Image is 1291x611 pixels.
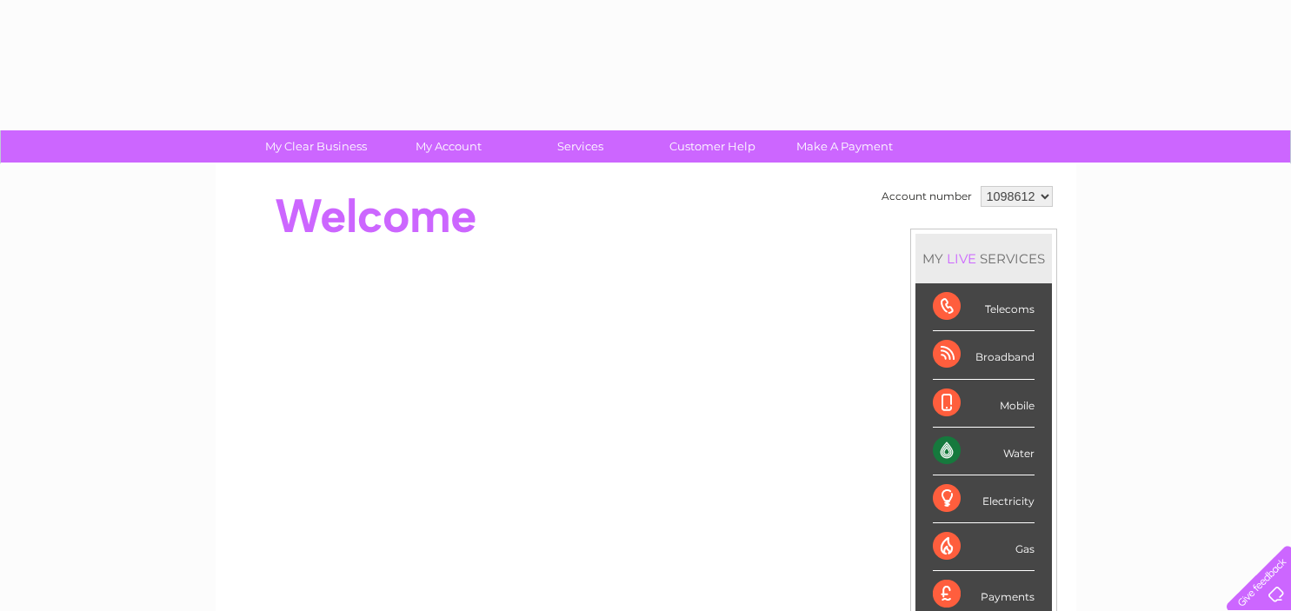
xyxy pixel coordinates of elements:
a: Make A Payment [773,130,916,163]
div: Water [933,428,1035,475]
a: My Account [376,130,520,163]
td: Account number [877,182,976,211]
div: MY SERVICES [915,234,1052,283]
a: Customer Help [641,130,784,163]
div: Broadband [933,331,1035,379]
div: Mobile [933,380,1035,428]
div: Gas [933,523,1035,571]
a: Services [509,130,652,163]
div: LIVE [943,250,980,267]
a: My Clear Business [244,130,388,163]
div: Telecoms [933,283,1035,331]
div: Electricity [933,475,1035,523]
